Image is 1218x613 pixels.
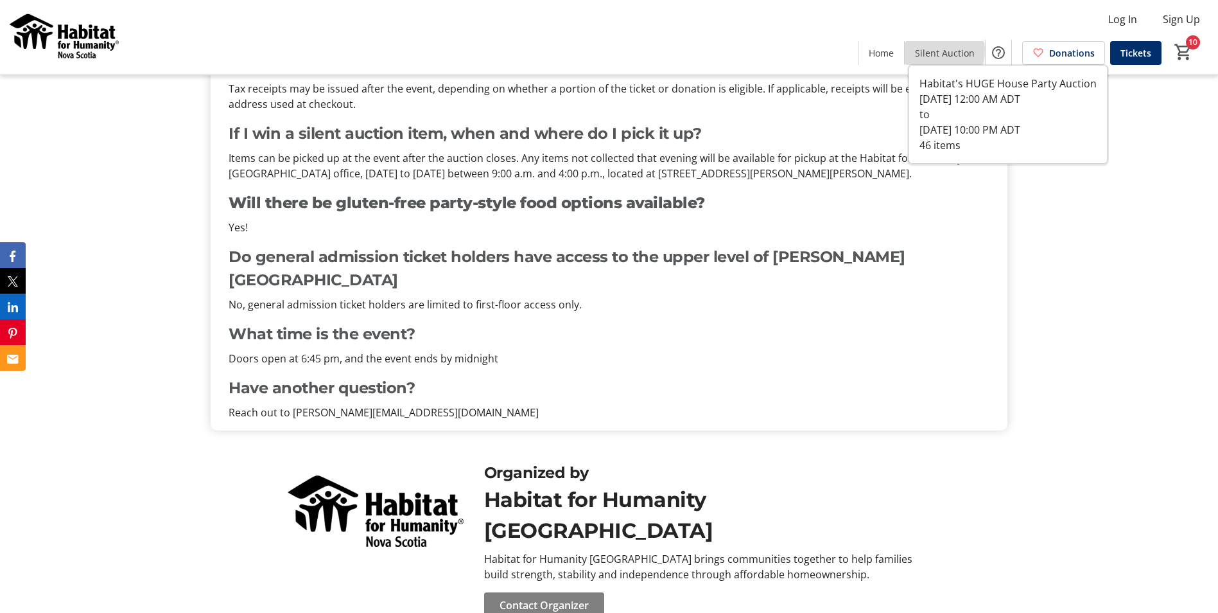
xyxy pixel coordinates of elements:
[229,377,989,400] p: Have another question?
[986,40,1011,66] button: Help
[1163,12,1200,27] span: Sign Up
[1120,46,1151,60] span: Tickets
[229,405,989,420] p: Reach out to [PERSON_NAME][EMAIL_ADDRESS][DOMAIN_NAME]
[1022,41,1105,65] a: Donations
[919,138,1097,153] div: 46 items
[869,46,894,60] span: Home
[858,41,904,65] a: Home
[229,220,989,235] p: Yes!
[1098,9,1147,30] button: Log In
[229,297,989,312] p: No, general admission ticket holders are limited to first-floor access only.
[1108,12,1137,27] span: Log In
[484,551,934,582] div: Habitat for Humanity [GEOGRAPHIC_DATA] brings communities together to help families build strengt...
[500,598,589,613] span: Contact Organizer
[1172,40,1195,64] button: Cart
[229,81,989,112] p: Tax receipts may be issued after the event, depending on whether a portion of the ticket or donat...
[229,351,989,366] p: Doors open at 6:45 pm, and the event ends by midnight
[919,122,1097,138] div: [DATE] 10:00 PM ADT
[1153,9,1210,30] button: Sign Up
[905,41,985,65] a: Silent Auction
[484,484,934,546] div: Habitat for Humanity [GEOGRAPHIC_DATA]
[1110,41,1161,65] a: Tickets
[229,323,989,346] p: What time is the event?
[1049,46,1095,60] span: Donations
[285,461,469,565] img: Habitat for Humanity Nova Scotia logo
[919,76,1097,91] div: Habitat's HUGE House Party Auction
[915,46,975,60] span: Silent Auction
[919,107,1097,122] div: to
[229,193,705,212] strong: Will there be gluten-free party-style food options available?
[919,91,1097,107] div: [DATE] 12:00 AM ADT
[8,5,122,69] img: Habitat for Humanity Nova Scotia's Logo
[484,461,934,484] div: Organized by
[229,245,989,292] p: Do general admission ticket holders have access to the upper level of [PERSON_NAME][GEOGRAPHIC_DATA]
[229,122,989,145] p: If I win a silent auction item, when and where do I pick it up?
[229,150,989,181] p: Items can be picked up at the event after the auction closes. Any items not collected that evenin...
